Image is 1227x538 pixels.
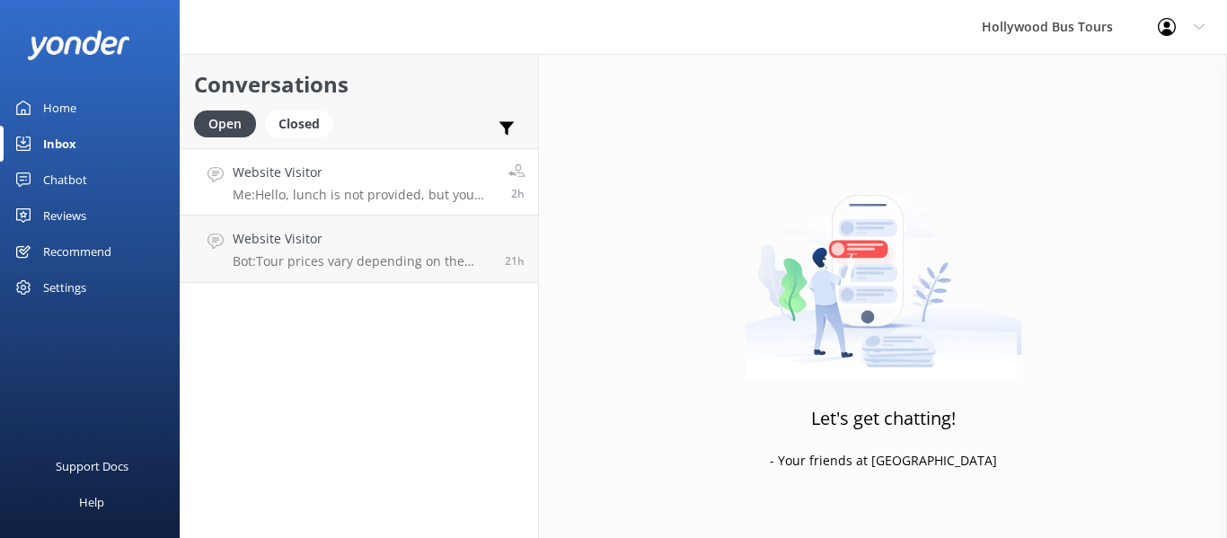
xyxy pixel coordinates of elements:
[265,113,342,133] a: Closed
[43,198,86,234] div: Reviews
[233,163,495,182] h4: Website Visitor
[43,234,111,269] div: Recommend
[811,404,956,433] h3: Let's get chatting!
[511,186,525,201] span: Sep 06 2025 09:15am (UTC -07:00) America/Tijuana
[194,67,525,101] h2: Conversations
[194,113,265,133] a: Open
[56,448,128,484] div: Support Docs
[43,162,87,198] div: Chatbot
[43,269,86,305] div: Settings
[43,126,76,162] div: Inbox
[745,157,1022,382] img: artwork of a man stealing a conversation from at giant smartphone
[194,110,256,137] div: Open
[79,484,104,520] div: Help
[233,229,491,249] h4: Website Visitor
[43,90,76,126] div: Home
[27,31,130,60] img: yonder-white-logo.png
[770,451,997,471] p: - Your friends at [GEOGRAPHIC_DATA]
[181,148,538,216] a: Website VisitorMe:Hello, lunch is not provided, but you will have 75 minute lunch break at the Or...
[233,187,495,203] p: Me: Hello, lunch is not provided, but you will have 75 minute lunch break at the Original Farmers...
[505,253,525,269] span: Sep 05 2025 02:07pm (UTC -07:00) America/Tijuana
[233,253,491,269] p: Bot: Tour prices vary depending on the specific tour and departure location. For detailed pricing...
[265,110,333,137] div: Closed
[181,216,538,283] a: Website VisitorBot:Tour prices vary depending on the specific tour and departure location. For de...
